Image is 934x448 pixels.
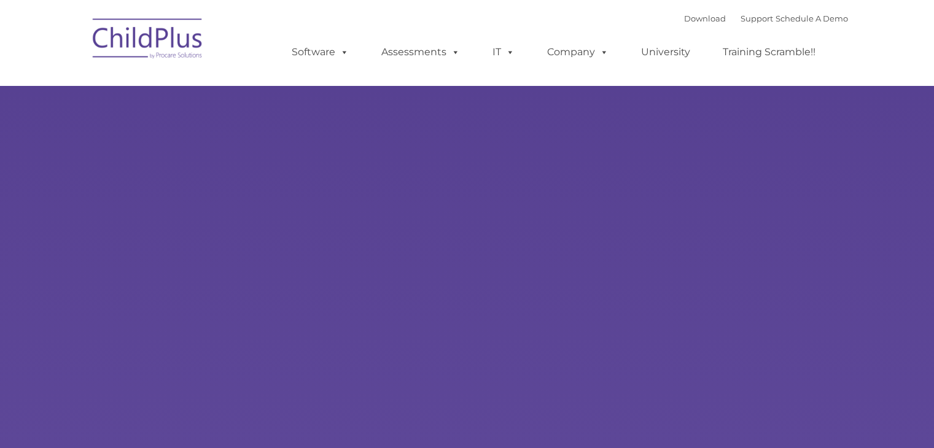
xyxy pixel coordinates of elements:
a: Support [741,14,773,23]
font: | [684,14,848,23]
img: ChildPlus by Procare Solutions [87,10,209,71]
a: Download [684,14,726,23]
a: Training Scramble!! [710,40,828,64]
a: University [629,40,702,64]
a: Assessments [369,40,472,64]
a: IT [480,40,527,64]
a: Software [279,40,361,64]
a: Company [535,40,621,64]
a: Schedule A Demo [776,14,848,23]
